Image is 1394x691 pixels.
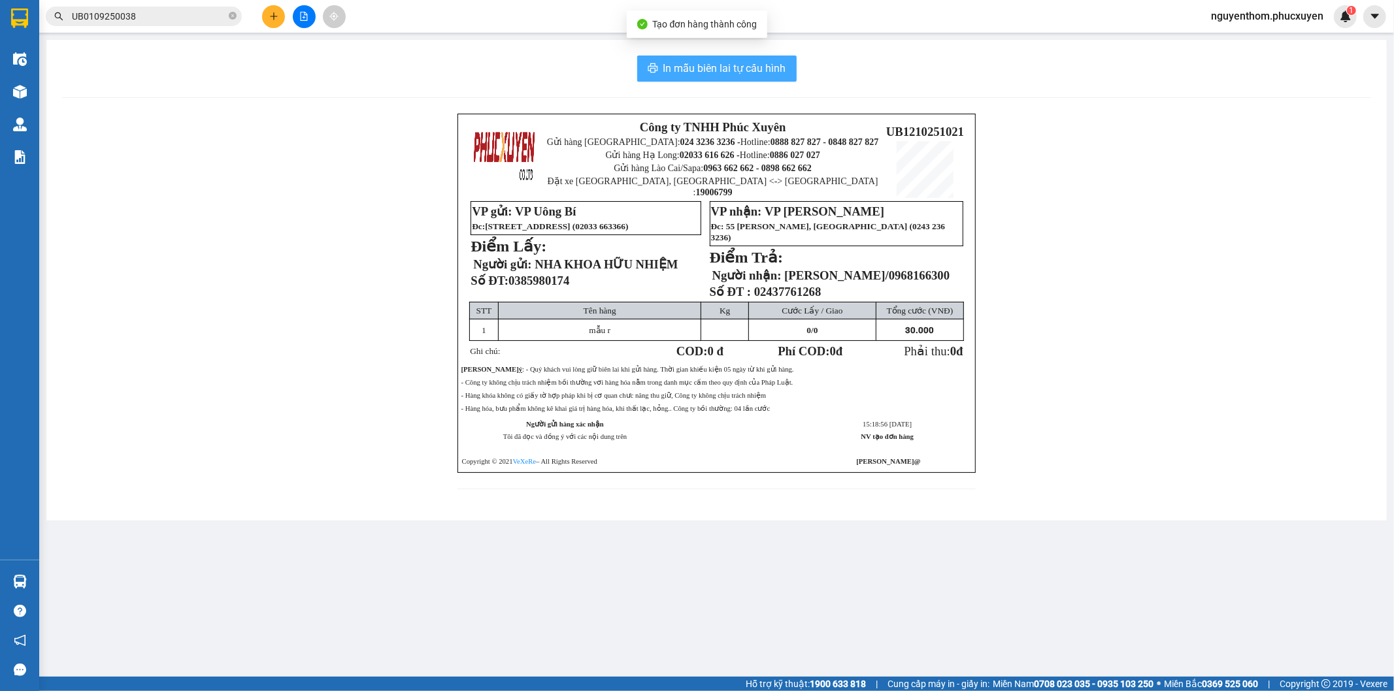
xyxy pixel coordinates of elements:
[515,204,576,218] span: VP Uông Bí
[1164,677,1258,691] span: Miền Bắc
[323,5,346,28] button: aim
[584,306,616,315] span: Tên hàng
[810,679,866,689] strong: 1900 633 818
[1369,10,1381,22] span: caret-down
[648,63,658,75] span: printer
[72,9,226,24] input: Tìm tên, số ĐT hoặc mã đơn
[956,344,963,358] span: đ
[653,19,757,29] span: Tạo đơn hàng thành công
[14,634,26,647] span: notification
[13,575,27,588] img: warehouse-icon
[547,137,879,147] span: Gửi hàng [GEOGRAPHIC_DATA]: Hotline:
[746,677,866,691] span: Hỗ trợ kỹ thuật:
[476,306,492,315] span: STT
[575,221,628,231] span: 02033 663366)
[462,458,597,465] span: Copyright © 2021 – All Rights Reserved
[680,150,740,160] strong: 02033 616 626 -
[1349,6,1353,15] span: 1
[269,12,278,21] span: plus
[606,150,820,160] span: Gửi hàng Hạ Long: Hotline:
[1347,6,1356,15] sup: 1
[482,325,486,335] span: 1
[12,88,125,122] span: Gửi hàng Hạ Long: Hotline:
[782,306,842,315] span: Cước Lấy / Giao
[1202,679,1258,689] strong: 0369 525 060
[861,433,914,440] strong: NV tạo đơn hàng
[461,392,767,399] span: - Hàng khóa không có giấy tờ hợp pháp khi bị cơ quan chưc năng thu giữ, Công ty không chịu trách ...
[13,118,27,131] img: warehouse-icon
[711,204,762,218] strong: VP nhận:
[1201,8,1334,24] span: nguyenthom.phucxuyen
[1321,679,1331,688] span: copyright
[784,268,950,282] span: [PERSON_NAME]/0968166300
[754,285,821,298] span: 02437761268
[519,366,522,373] strong: ý
[6,38,131,84] span: Gửi hàng [GEOGRAPHIC_DATA]: Hotline:
[535,257,678,271] span: NHA KHOA HỮU NHIỆM
[1157,681,1161,686] span: ⚪️
[470,346,500,356] span: Ghi chú:
[1268,677,1270,691] span: |
[863,421,912,428] span: 15:18:56 [DATE]
[508,274,569,287] span: 0385980174
[771,137,879,147] strong: 0888 827 827 - 0848 827 827
[637,56,797,82] button: printerIn mẫu biên lai tự cấu hình
[856,458,920,465] strong: [PERSON_NAME]@
[778,344,842,358] strong: Phí COD: đ
[663,60,786,76] span: In mẫu biên lai tự cấu hình
[876,677,878,691] span: |
[13,52,27,66] img: warehouse-icon
[503,433,627,440] span: Tôi đã đọc và đồng ý với các nội dung trên
[14,664,26,676] span: message
[614,163,812,173] span: Gửi hàng Lào Cai/Sapa:
[888,677,989,691] span: Cung cấp máy in - giấy in:
[993,677,1153,691] span: Miền Nam
[710,249,783,266] strong: Điểm Trả:
[905,325,934,335] span: 30.000
[548,176,878,197] span: Đặt xe [GEOGRAPHIC_DATA], [GEOGRAPHIC_DATA] <-> [GEOGRAPHIC_DATA] :
[7,50,131,72] strong: 024 3236 3236 -
[720,306,730,315] span: Kg
[708,344,723,358] span: 0 đ
[482,221,485,231] span: :
[711,221,946,242] span: 0243 236 3236)
[13,85,27,99] img: warehouse-icon
[711,221,946,242] span: Đc: 55 [PERSON_NAME], [GEOGRAPHIC_DATA] (
[703,163,812,173] strong: 0963 662 662 - 0898 662 662
[473,257,531,271] span: Người gửi:
[461,379,793,386] span: - Công ty không chịu trách nhiệm bồi thường vơi hàng hóa nằm trong danh mục cấm theo quy định của...
[54,12,63,21] span: search
[640,120,786,134] strong: Công ty TNHH Phúc Xuyên
[1034,679,1153,689] strong: 0708 023 035 - 0935 103 250
[472,221,628,231] span: Đc [STREET_ADDRESS] (
[461,366,519,373] strong: [PERSON_NAME]
[710,285,752,298] strong: Số ĐT :
[13,150,27,164] img: solution-icon
[513,458,537,465] a: VeXeRe
[712,268,782,282] strong: Người nhận:
[229,12,237,20] span: close-circle
[14,7,123,35] strong: Công ty TNHH Phúc Xuyên
[806,325,818,335] span: /0
[806,325,811,335] span: 0
[886,125,964,138] span: UB1210251021
[471,238,546,255] strong: Điểm Lấy:
[293,5,316,28] button: file-add
[471,274,569,287] strong: Số ĐT:
[526,421,604,428] strong: Người gửi hàng xác nhận
[262,5,285,28] button: plus
[589,325,610,335] span: mẫu r
[11,8,28,28] img: logo-vxr
[676,344,723,358] strong: COD:
[765,204,884,218] span: VP [PERSON_NAME]
[950,344,956,358] span: 0
[904,344,963,358] span: Phải thu:
[473,123,537,187] img: logo
[229,10,237,23] span: close-circle
[887,306,954,315] span: Tổng cước (VNĐ)
[830,344,836,358] span: 0
[27,61,131,84] strong: 0888 827 827 - 0848 827 827
[1340,10,1352,22] img: icon-new-feature
[461,366,794,373] span: : - Quý khách vui lòng giữ biên lai khi gửi hàng. Thời gian khiếu kiện 05 ngày từ khi gửi hàng.
[770,150,820,160] strong: 0886 027 027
